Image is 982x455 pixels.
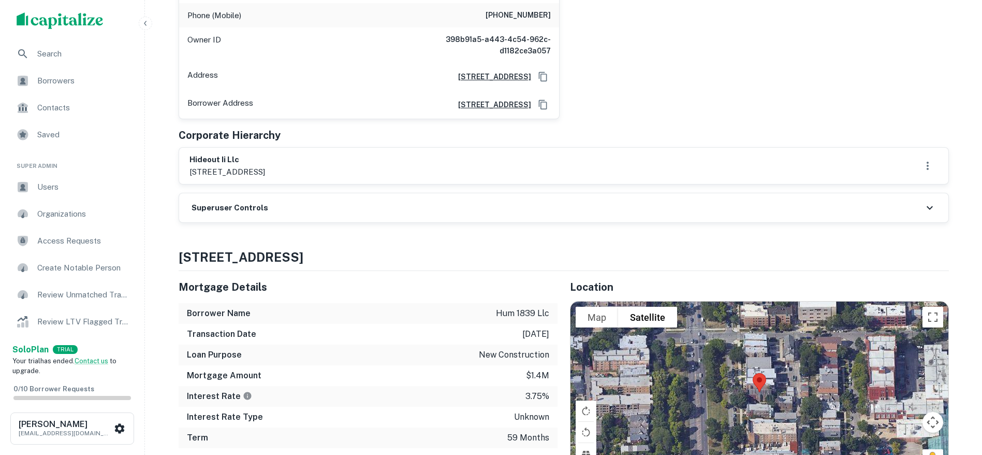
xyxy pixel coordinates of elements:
[479,349,549,361] p: new construction
[535,69,551,84] button: Copy Address
[522,328,549,340] p: [DATE]
[37,181,130,193] span: Users
[179,127,281,143] h5: Corporate Hierarchy
[17,12,104,29] img: capitalize-logo.png
[37,48,130,60] span: Search
[8,122,136,147] a: Saved
[8,336,136,361] a: Lender Admin View
[187,328,256,340] h6: Transaction Date
[576,422,596,443] button: Rotate map counterclockwise
[930,372,982,422] iframe: Chat Widget
[8,282,136,307] a: Review Unmatched Transactions
[37,208,130,220] span: Organizations
[450,71,531,82] a: [STREET_ADDRESS]
[8,149,136,175] li: Super Admin
[535,97,551,112] button: Copy Address
[486,9,551,22] h6: [PHONE_NUMBER]
[8,41,136,66] a: Search
[922,307,943,328] button: Toggle fullscreen view
[179,248,949,266] h4: [STREET_ADDRESS]
[187,349,242,361] h6: Loan Purpose
[187,390,252,403] h6: Interest Rate
[8,202,136,226] a: Organizations
[12,344,49,356] a: SoloPlan
[187,411,263,423] h6: Interest Rate Type
[525,390,549,403] p: 3.75%
[576,401,596,421] button: Rotate map clockwise
[8,255,136,280] a: Create Notable Person
[514,411,549,423] p: unknown
[37,262,130,274] span: Create Notable Person
[450,99,531,110] a: [STREET_ADDRESS]
[187,432,208,444] h6: Term
[53,345,78,354] div: TRIAL
[243,391,252,401] svg: The interest rates displayed on the website are for informational purposes only and may be report...
[187,69,218,84] p: Address
[8,309,136,334] a: Review LTV Flagged Transactions
[576,307,618,328] button: Show street map
[37,129,130,141] span: Saved
[187,34,221,56] p: Owner ID
[13,385,94,393] span: 0 / 10 Borrower Requests
[37,235,130,247] span: Access Requests
[8,175,136,200] a: Users
[75,357,108,365] a: Contact us
[187,9,241,22] p: Phone (Mobile)
[12,345,49,354] strong: Solo Plan
[37,102,130,114] span: Contacts
[922,412,943,433] button: Map camera controls
[179,279,558,295] h5: Mortgage Details
[8,95,136,120] a: Contacts
[187,307,251,320] h6: Borrower Name
[526,369,549,382] p: $1.4m
[8,68,136,93] a: Borrowers
[37,289,130,301] span: Review Unmatched Transactions
[189,154,265,166] h6: hideout ii llc
[192,202,268,214] h6: Superuser Controls
[496,307,549,320] p: hum 1839 llc
[37,316,130,328] span: Review LTV Flagged Transactions
[10,413,134,445] button: [PERSON_NAME][EMAIL_ADDRESS][DOMAIN_NAME]
[189,166,265,178] p: [STREET_ADDRESS]
[187,369,261,382] h6: Mortgage Amount
[187,97,253,112] p: Borrower Address
[427,34,551,56] h6: 398b91a5-a443-4c54-962c-d1182ce3a057
[8,229,136,253] a: Access Requests
[570,279,949,295] h5: Location
[37,75,130,87] span: Borrowers
[507,432,549,444] p: 59 months
[618,307,677,328] button: Show satellite imagery
[12,357,116,375] span: Your trial has ended. to upgrade.
[19,420,112,429] h6: [PERSON_NAME]
[19,429,112,438] p: [EMAIL_ADDRESS][DOMAIN_NAME]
